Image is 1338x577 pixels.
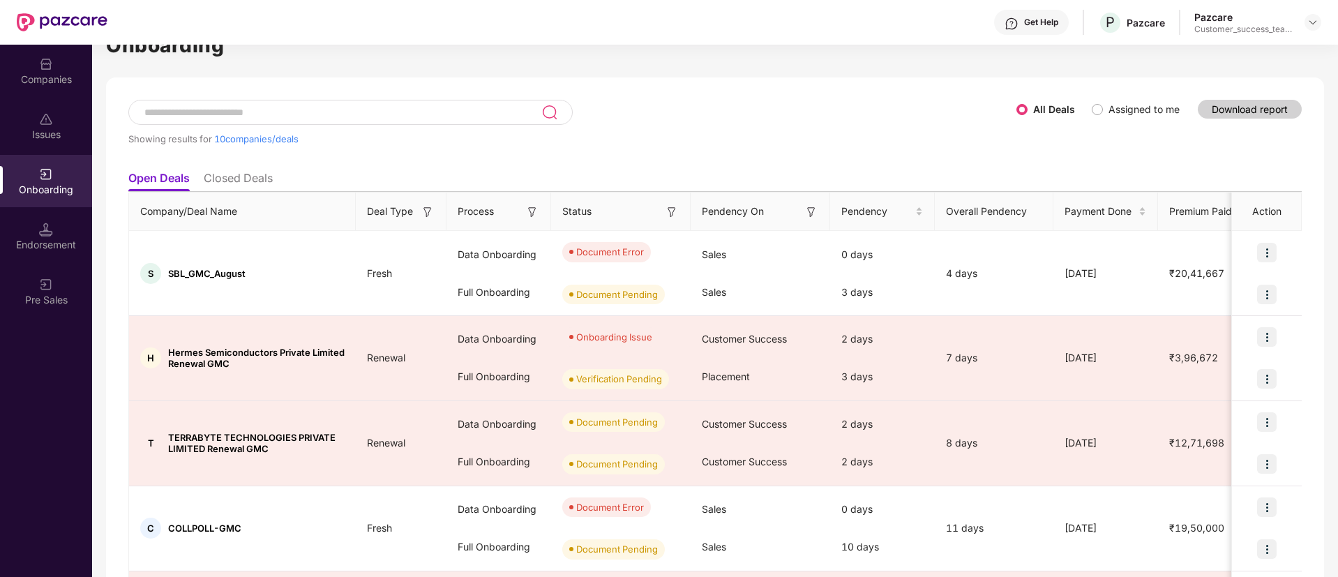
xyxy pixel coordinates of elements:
[39,167,53,181] img: svg+xml;base64,PHN2ZyB3aWR0aD0iMjAiIGhlaWdodD0iMjAiIHZpZXdCb3g9IjAgMCAyMCAyMCIgZmlsbD0ibm9uZSIgeG...
[702,204,764,219] span: Pendency On
[128,133,1016,144] div: Showing results for
[1053,350,1158,366] div: [DATE]
[367,204,413,219] span: Deal Type
[702,333,787,345] span: Customer Success
[39,57,53,71] img: svg+xml;base64,PHN2ZyBpZD0iQ29tcGFuaWVzIiB4bWxucz0iaHR0cDovL3d3dy53My5vcmcvMjAwMC9zdmciIHdpZHRoPS...
[1065,204,1136,219] span: Payment Done
[1257,369,1277,389] img: icon
[458,204,494,219] span: Process
[576,542,658,556] div: Document Pending
[1005,17,1018,31] img: svg+xml;base64,PHN2ZyBpZD0iSGVscC0zMngzMiIgeG1sbnM9Imh0dHA6Ly93d3cudzMub3JnLzIwMDAvc3ZnIiB3aWR0aD...
[830,405,935,443] div: 2 days
[935,350,1053,366] div: 7 days
[446,358,551,396] div: Full Onboarding
[39,223,53,237] img: svg+xml;base64,PHN2ZyB3aWR0aD0iMTQuNSIgaGVpZ2h0PSIxNC41IiB2aWV3Qm94PSIwIDAgMTYgMTYiIGZpbGw9Im5vbm...
[576,372,662,386] div: Verification Pending
[1108,103,1180,115] label: Assigned to me
[804,205,818,219] img: svg+xml;base64,PHN2ZyB3aWR0aD0iMTYiIGhlaWdodD0iMTYiIHZpZXdCb3g9IjAgMCAxNiAxNiIgZmlsbD0ibm9uZSIgeG...
[168,347,345,369] span: Hermes Semiconductors Private Limited Renewal GMC
[1307,17,1318,28] img: svg+xml;base64,PHN2ZyBpZD0iRHJvcGRvd24tMzJ4MzIiIHhtbG5zPSJodHRwOi8vd3d3LnczLm9yZy8yMDAwL3N2ZyIgd2...
[1257,243,1277,262] img: icon
[576,500,644,514] div: Document Error
[702,370,750,382] span: Placement
[446,236,551,273] div: Data Onboarding
[1158,267,1235,279] span: ₹20,41,667
[421,205,435,219] img: svg+xml;base64,PHN2ZyB3aWR0aD0iMTYiIGhlaWdodD0iMTYiIHZpZXdCb3g9IjAgMCAxNiAxNiIgZmlsbD0ibm9uZSIgeG...
[935,266,1053,281] div: 4 days
[576,415,658,429] div: Document Pending
[1257,412,1277,432] img: icon
[446,528,551,566] div: Full Onboarding
[446,443,551,481] div: Full Onboarding
[1194,24,1292,35] div: Customer_success_team_lead
[39,112,53,126] img: svg+xml;base64,PHN2ZyBpZD0iSXNzdWVzX2Rpc2FibGVkIiB4bWxucz0iaHR0cDovL3d3dy53My5vcmcvMjAwMC9zdmciIH...
[525,205,539,219] img: svg+xml;base64,PHN2ZyB3aWR0aD0iMTYiIGhlaWdodD0iMTYiIHZpZXdCb3g9IjAgMCAxNiAxNiIgZmlsbD0ibm9uZSIgeG...
[168,268,246,279] span: SBL_GMC_August
[17,13,107,31] img: New Pazcare Logo
[935,435,1053,451] div: 8 days
[576,330,652,344] div: Onboarding Issue
[1257,454,1277,474] img: icon
[1106,14,1115,31] span: P
[446,490,551,528] div: Data Onboarding
[830,193,935,231] th: Pendency
[1053,193,1158,231] th: Payment Done
[702,418,787,430] span: Customer Success
[39,278,53,292] img: svg+xml;base64,PHN2ZyB3aWR0aD0iMjAiIGhlaWdodD0iMjAiIHZpZXdCb3g9IjAgMCAyMCAyMCIgZmlsbD0ibm9uZSIgeG...
[830,358,935,396] div: 3 days
[356,522,403,534] span: Fresh
[702,248,726,260] span: Sales
[129,193,356,231] th: Company/Deal Name
[935,193,1053,231] th: Overall Pendency
[1158,437,1235,449] span: ₹12,71,698
[576,457,658,471] div: Document Pending
[576,245,644,259] div: Document Error
[356,267,403,279] span: Fresh
[1232,193,1302,231] th: Action
[702,286,726,298] span: Sales
[128,171,190,191] li: Open Deals
[830,490,935,528] div: 0 days
[830,320,935,358] div: 2 days
[702,541,726,553] span: Sales
[204,171,273,191] li: Closed Deals
[1257,285,1277,304] img: icon
[1127,16,1165,29] div: Pazcare
[1194,10,1292,24] div: Pazcare
[576,287,658,301] div: Document Pending
[168,432,345,454] span: TERRABYTE TECHNOLOGIES PRIVATE LIMITED Renewal GMC
[1257,327,1277,347] img: icon
[140,263,161,284] div: S
[1158,522,1235,534] span: ₹19,50,000
[446,273,551,311] div: Full Onboarding
[665,205,679,219] img: svg+xml;base64,PHN2ZyB3aWR0aD0iMTYiIGhlaWdodD0iMTYiIHZpZXdCb3g9IjAgMCAxNiAxNiIgZmlsbD0ibm9uZSIgeG...
[1053,266,1158,281] div: [DATE]
[702,456,787,467] span: Customer Success
[140,433,161,454] div: T
[562,204,592,219] span: Status
[1158,193,1249,231] th: Premium Paid
[830,528,935,566] div: 10 days
[140,347,161,368] div: H
[935,520,1053,536] div: 11 days
[830,443,935,481] div: 2 days
[446,405,551,443] div: Data Onboarding
[1024,17,1058,28] div: Get Help
[214,133,299,144] span: 10 companies/deals
[841,204,912,219] span: Pendency
[446,320,551,358] div: Data Onboarding
[356,352,416,364] span: Renewal
[1158,352,1229,364] span: ₹3,96,672
[541,104,557,121] img: svg+xml;base64,PHN2ZyB3aWR0aD0iMjQiIGhlaWdodD0iMjUiIHZpZXdCb3g9IjAgMCAyNCAyNSIgZmlsbD0ibm9uZSIgeG...
[1257,539,1277,559] img: icon
[830,273,935,311] div: 3 days
[168,523,241,534] span: COLLPOLL-GMC
[140,518,161,539] div: C
[702,503,726,515] span: Sales
[1257,497,1277,517] img: icon
[830,236,935,273] div: 0 days
[1053,520,1158,536] div: [DATE]
[1033,103,1075,115] label: All Deals
[1053,435,1158,451] div: [DATE]
[106,30,1324,61] h1: Onboarding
